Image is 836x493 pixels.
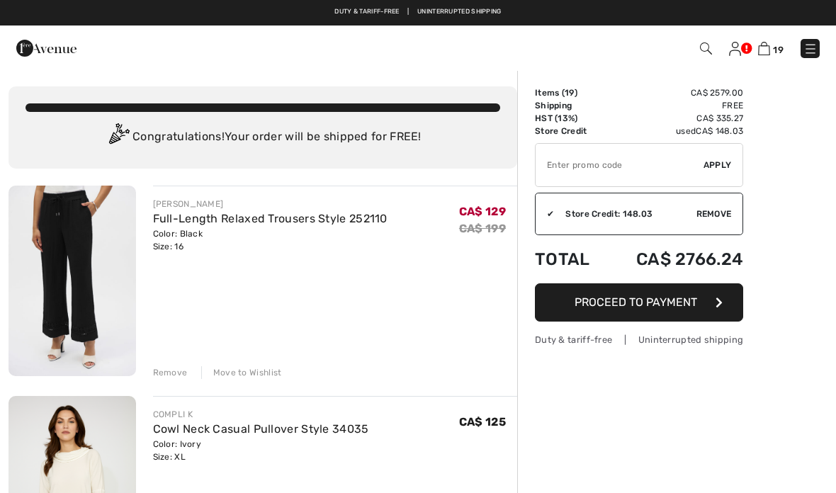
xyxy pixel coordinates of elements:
[459,222,506,235] s: CA$ 199
[16,34,77,62] img: 1ère Avenue
[773,45,784,55] span: 19
[758,40,784,57] a: 19
[535,333,743,346] div: Duty & tariff-free | Uninterrupted shipping
[696,126,743,136] span: CA$ 148.03
[153,227,388,253] div: Color: Black Size: 16
[536,208,554,220] div: ✔
[26,123,500,152] div: Congratulations! Your order will be shipped for FREE!
[606,235,744,283] td: CA$ 2766.24
[803,42,818,56] img: Menu
[606,112,744,125] td: CA$ 335.27
[554,208,696,220] div: Store Credit: 148.03
[758,42,770,55] img: Shopping Bag
[153,198,388,210] div: [PERSON_NAME]
[700,42,712,55] img: Search
[153,422,369,436] a: Cowl Neck Casual Pullover Style 34035
[9,186,136,376] img: Full-Length Relaxed Trousers Style 252110
[704,159,732,171] span: Apply
[696,208,732,220] span: Remove
[606,86,744,99] td: CA$ 2579.00
[606,125,744,137] td: used
[153,366,188,379] div: Remove
[104,123,132,152] img: Congratulation2.svg
[535,125,606,137] td: Store Credit
[535,112,606,125] td: HST (13%)
[153,438,369,463] div: Color: Ivory Size: XL
[575,295,697,309] span: Proceed to Payment
[606,99,744,112] td: Free
[153,212,388,225] a: Full-Length Relaxed Trousers Style 252110
[535,283,743,322] button: Proceed to Payment
[729,42,741,56] img: My Info
[535,99,606,112] td: Shipping
[535,86,606,99] td: Items ( )
[459,205,506,218] span: CA$ 129
[536,144,704,186] input: Promo code
[153,408,369,421] div: COMPLI K
[16,40,77,54] a: 1ère Avenue
[535,235,606,283] td: Total
[565,88,575,98] span: 19
[459,415,506,429] span: CA$ 125
[201,366,282,379] div: Move to Wishlist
